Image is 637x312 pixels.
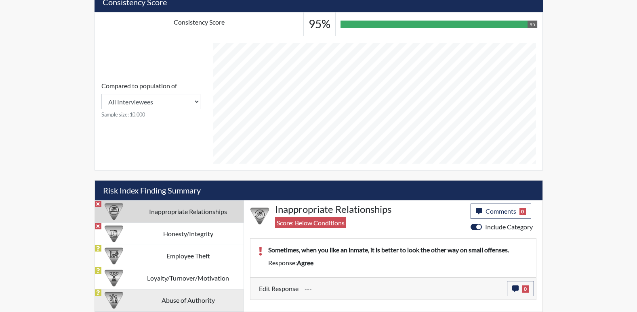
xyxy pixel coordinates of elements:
[471,204,532,219] button: Comments0
[105,202,123,221] img: CATEGORY%20ICON-14.139f8ef7.png
[95,181,542,200] h5: Risk Index Finding Summary
[105,269,123,287] img: CATEGORY%20ICON-17.40ef8247.png
[133,200,244,223] td: Inappropriate Relationships
[250,207,269,225] img: CATEGORY%20ICON-14.139f8ef7.png
[105,291,123,310] img: CATEGORY%20ICON-01.94e51fac.png
[485,222,533,232] label: Include Category
[101,81,200,119] div: Consistency Score comparison among population
[268,245,528,255] p: Sometimes, when you like an inmate, it is better to look the other way on small offenses.
[133,245,244,267] td: Employee Theft
[275,217,346,228] span: Score: Below Conditions
[486,207,516,215] span: Comments
[297,259,313,266] span: agree
[522,285,529,293] span: 0
[105,225,123,243] img: CATEGORY%20ICON-11.a5f294f4.png
[507,281,534,296] button: 0
[309,17,330,31] h3: 95%
[299,281,507,296] div: Update the test taker's response, the change might impact the score
[259,281,299,296] label: Edit Response
[95,12,304,36] td: Consistency Score
[133,267,244,289] td: Loyalty/Turnover/Motivation
[105,247,123,265] img: CATEGORY%20ICON-07.58b65e52.png
[101,81,177,91] label: Compared to population of
[519,208,526,215] span: 0
[275,204,465,215] h4: Inappropriate Relationships
[133,289,244,311] td: Abuse of Authority
[262,258,534,268] div: Response:
[133,223,244,245] td: Honesty/Integrity
[101,111,200,119] small: Sample size: 10,000
[528,21,537,28] div: 95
